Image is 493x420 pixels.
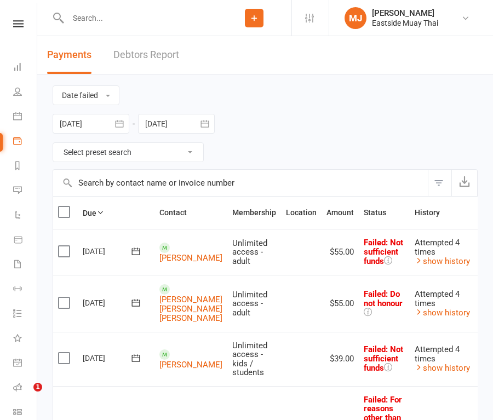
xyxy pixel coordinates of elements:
[113,36,179,74] a: Debtors Report
[13,352,38,376] a: General attendance kiosk mode
[359,197,410,229] th: Status
[415,256,470,266] a: show history
[65,10,217,26] input: Search...
[83,243,133,260] div: [DATE]
[13,327,38,352] a: What's New
[345,7,366,29] div: MJ
[47,49,91,60] span: Payments
[13,80,38,105] a: People
[415,308,470,318] a: show history
[159,359,222,369] a: [PERSON_NAME]
[415,289,460,308] span: Attempted 4 times
[83,294,133,311] div: [DATE]
[322,275,359,332] td: $55.00
[13,376,38,401] a: Roll call kiosk mode
[364,344,403,373] span: : Not sufficient funds
[372,18,438,28] div: Eastside Muay Thai
[159,295,222,324] a: [PERSON_NAME] [PERSON_NAME] [PERSON_NAME]
[364,238,403,266] span: : Not sufficient funds
[13,130,38,154] a: Payments
[281,197,322,229] th: Location
[232,290,267,318] span: Unlimited access - adult
[227,197,281,229] th: Membership
[322,332,359,386] td: $39.00
[322,229,359,275] td: $55.00
[83,349,133,366] div: [DATE]
[415,344,460,364] span: Attempted 4 times
[13,154,38,179] a: Reports
[154,197,227,229] th: Contact
[364,289,403,308] span: : Do not honour
[33,383,42,392] span: 1
[372,8,438,18] div: [PERSON_NAME]
[364,238,403,266] span: Failed
[232,341,267,378] span: Unlimited access - kids / students
[13,105,38,130] a: Calendar
[159,252,222,262] a: [PERSON_NAME]
[11,383,37,409] iframe: Intercom live chat
[53,85,119,105] button: Date failed
[410,197,475,229] th: History
[78,197,154,229] th: Due
[13,228,38,253] a: Product Sales
[415,363,470,373] a: show history
[364,344,403,373] span: Failed
[53,170,428,196] input: Search by contact name or invoice number
[322,197,359,229] th: Amount
[415,238,460,257] span: Attempted 4 times
[232,238,267,266] span: Unlimited access - adult
[13,56,38,80] a: Dashboard
[364,289,403,308] span: Failed
[47,36,91,74] button: Payments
